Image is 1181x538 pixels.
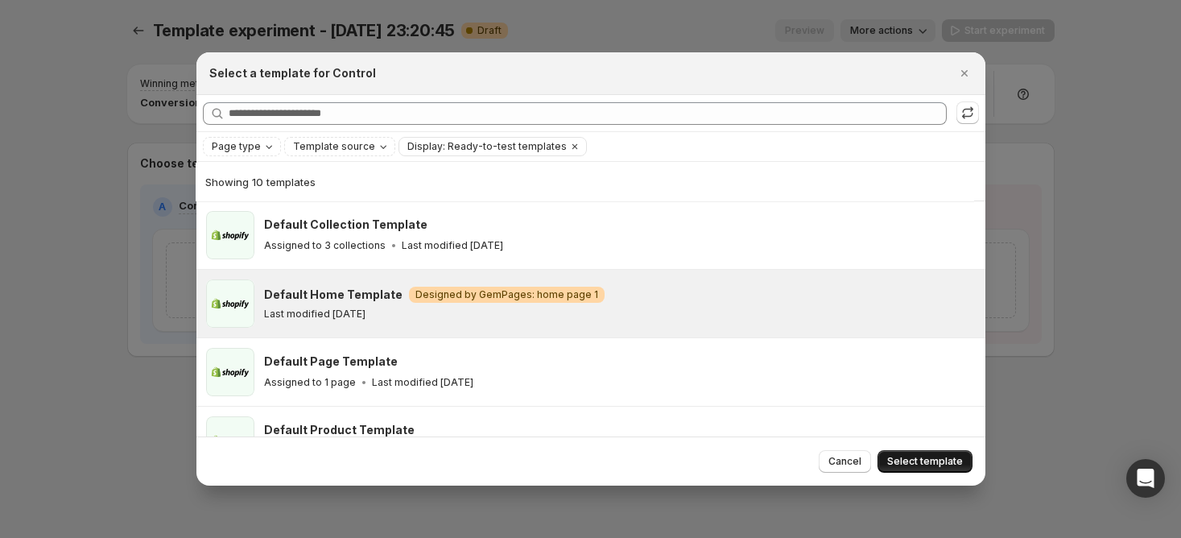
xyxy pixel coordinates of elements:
[877,450,972,473] button: Select template
[204,138,280,155] button: Page type
[402,239,503,252] p: Last modified [DATE]
[206,211,254,259] img: Default Collection Template
[264,239,386,252] p: Assigned to 3 collections
[415,288,598,301] span: Designed by GemPages: home page 1
[264,376,356,389] p: Assigned to 1 page
[264,287,403,303] h3: Default Home Template
[828,455,861,468] span: Cancel
[264,422,415,438] h3: Default Product Template
[264,354,398,370] h3: Default Page Template
[293,140,375,153] span: Template source
[212,140,261,153] span: Page type
[264,217,427,233] h3: Default Collection Template
[206,416,254,465] img: Default Product Template
[819,450,871,473] button: Cancel
[372,376,473,389] p: Last modified [DATE]
[206,348,254,396] img: Default Page Template
[399,138,567,155] button: Display: Ready-to-test templates
[1126,459,1165,498] div: Open Intercom Messenger
[407,140,567,153] span: Display: Ready-to-test templates
[206,279,254,328] img: Default Home Template
[887,455,963,468] span: Select template
[264,308,365,321] p: Last modified [DATE]
[567,138,583,155] button: Clear
[205,176,316,188] span: Showing 10 templates
[953,62,976,85] button: Close
[209,65,376,81] h2: Select a template for Control
[285,138,394,155] button: Template source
